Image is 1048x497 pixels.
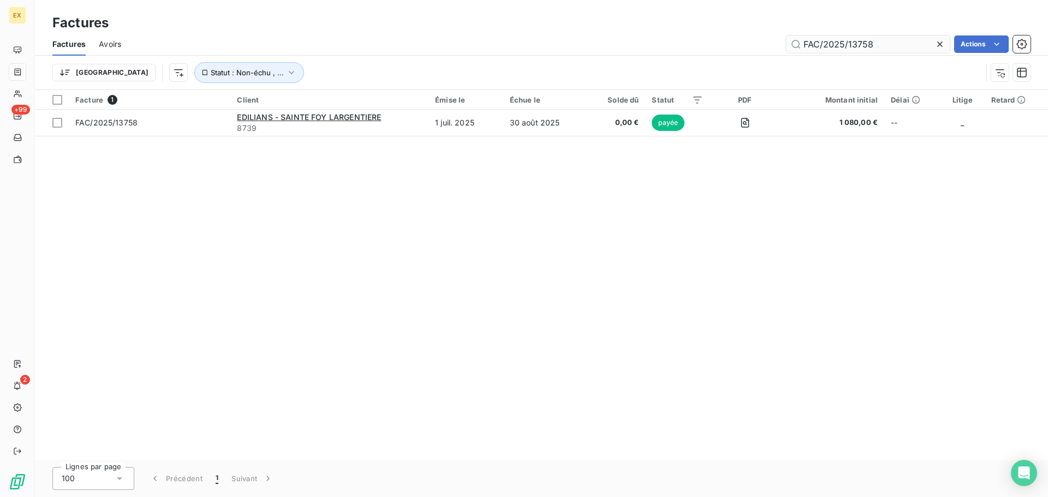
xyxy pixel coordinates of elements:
[108,95,117,105] span: 1
[9,7,26,24] div: EX
[216,473,218,484] span: 1
[52,64,156,81] button: [GEOGRAPHIC_DATA]
[891,95,934,104] div: Délai
[62,473,75,484] span: 100
[1011,460,1037,486] div: Open Intercom Messenger
[884,110,940,136] td: --
[52,39,86,50] span: Factures
[503,110,587,136] td: 30 août 2025
[652,115,684,131] span: payée
[435,95,497,104] div: Émise le
[237,112,381,122] span: EDILIANS - SAINTE FOY LARGENTIERE
[194,62,304,83] button: Statut : Non-échu , ...
[9,473,26,490] img: Logo LeanPay
[947,95,978,104] div: Litige
[75,118,138,127] span: FAC/2025/13758
[211,68,284,77] span: Statut : Non-échu , ...
[787,95,878,104] div: Montant initial
[991,95,1041,104] div: Retard
[652,95,703,104] div: Statut
[237,123,422,134] span: 8739
[786,35,950,53] input: Rechercher
[11,105,30,115] span: +99
[237,95,422,104] div: Client
[428,110,503,136] td: 1 juil. 2025
[99,39,121,50] span: Avoirs
[961,118,964,127] span: _
[593,95,639,104] div: Solde dû
[75,95,103,104] span: Facture
[225,467,280,490] button: Suivant
[209,467,225,490] button: 1
[716,95,773,104] div: PDF
[143,467,209,490] button: Précédent
[954,35,1009,53] button: Actions
[510,95,580,104] div: Échue le
[787,117,878,128] span: 1 080,00 €
[593,117,639,128] span: 0,00 €
[52,13,109,33] h3: Factures
[20,375,30,385] span: 2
